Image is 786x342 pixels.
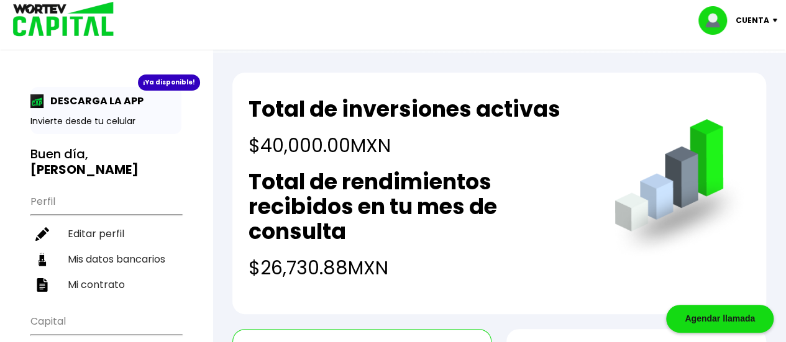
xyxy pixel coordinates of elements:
[35,253,49,266] img: datos-icon.10cf9172.svg
[769,19,786,22] img: icon-down
[249,97,560,122] h2: Total de inversiones activas
[30,94,44,108] img: app-icon
[30,115,181,128] p: Invierte desde tu celular
[138,74,200,91] div: ¡Ya disponible!
[249,254,590,282] h4: $26,730.88 MXN
[609,119,750,260] img: grafica.516fef24.png
[30,161,139,178] b: [PERSON_NAME]
[30,221,181,246] a: Editar perfil
[249,169,590,244] h2: Total de rendimientos recibidos en tu mes de consulta
[44,93,144,109] p: DESCARGA LA APP
[666,305,774,333] div: Agendar llamada
[30,272,181,297] a: Mi contrato
[249,132,560,160] h4: $40,000.00 MXN
[35,227,49,241] img: editar-icon.952d3147.svg
[35,278,49,292] img: contrato-icon.f2db500c.svg
[30,246,181,272] a: Mis datos bancarios
[698,6,736,35] img: profile-image
[30,187,181,297] ul: Perfil
[736,11,769,30] p: Cuenta
[30,146,181,178] h3: Buen día,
